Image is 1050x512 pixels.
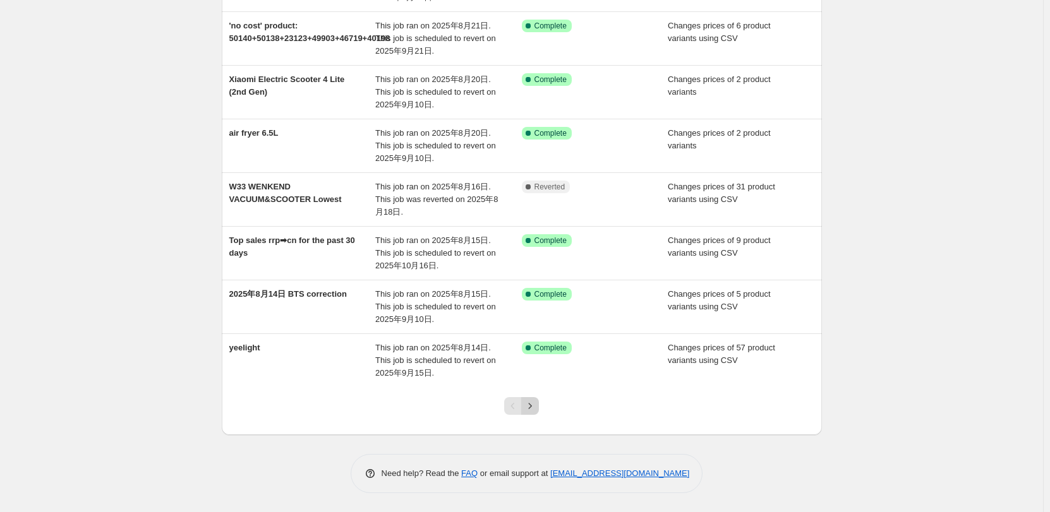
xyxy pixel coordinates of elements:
span: Complete [534,74,567,85]
a: FAQ [461,468,478,478]
span: Changes prices of 2 product variants [668,128,771,150]
span: air fryer 6.5L [229,128,279,138]
span: Complete [534,289,567,299]
span: Need help? Read the [382,468,462,478]
span: 'no cost' product: 50140+50138+23123+49903+46719+40198 [229,21,390,43]
span: This job ran on 2025年8月14日. This job is scheduled to revert on 2025年9月15日. [375,343,496,378]
span: This job ran on 2025年8月21日. This job is scheduled to revert on 2025年9月21日. [375,21,496,56]
span: Changes prices of 6 product variants using CSV [668,21,771,43]
span: Complete [534,235,567,246]
span: Xiaomi Electric Scooter 4 Lite (2nd Gen) [229,74,345,97]
span: This job ran on 2025年8月15日. This job is scheduled to revert on 2025年9月10日. [375,289,496,324]
span: Changes prices of 2 product variants [668,74,771,97]
span: This job ran on 2025年8月20日. This job is scheduled to revert on 2025年9月10日. [375,128,496,163]
span: Complete [534,21,567,31]
span: yeelight [229,343,260,352]
button: Next [521,397,539,415]
a: [EMAIL_ADDRESS][DOMAIN_NAME] [550,468,689,478]
span: Changes prices of 57 product variants using CSV [668,343,775,365]
span: W33 WENKEND VACUUM&SCOOTER Lowest [229,182,342,204]
span: This job ran on 2025年8月20日. This job is scheduled to revert on 2025年9月10日. [375,74,496,109]
span: Complete [534,343,567,353]
span: Reverted [534,182,565,192]
span: Changes prices of 9 product variants using CSV [668,235,771,258]
span: 2025年8月14日 BTS correction [229,289,347,299]
span: Top sales rrp➡cn for the past 30 days [229,235,355,258]
span: Changes prices of 31 product variants using CSV [668,182,775,204]
span: Complete [534,128,567,138]
nav: Pagination [504,397,539,415]
span: This job ran on 2025年8月15日. This job is scheduled to revert on 2025年10月16日. [375,235,496,270]
span: or email support at [478,468,550,478]
span: Changes prices of 5 product variants using CSV [668,289,771,311]
span: This job ran on 2025年8月16日. This job was reverted on 2025年8月18日. [375,182,498,217]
